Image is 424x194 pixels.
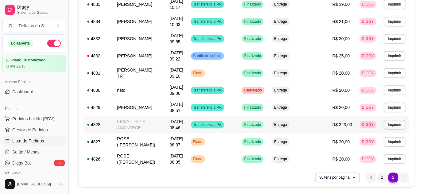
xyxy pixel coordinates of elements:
span: Fiado [192,139,204,144]
span: [DATE] 08:51 [170,102,183,113]
span: Transferência Pix [192,36,223,41]
div: 4829 [87,104,110,111]
span: Transferência Pix [192,105,223,110]
span: Transferência Pix [192,122,223,127]
span: [DATE] 09:22 [170,50,183,61]
span: Entrega [273,2,288,7]
button: 30itens por página [315,173,360,182]
span: Finalizado [243,71,262,76]
span: R$ 25,00 [332,53,350,58]
a: Lista de Pedidos [2,136,66,146]
button: Select a team [2,20,66,32]
span: DIGGY [361,122,375,127]
span: [DATE] 10:03 [170,16,183,27]
span: [DATE] 09:06 [170,85,183,96]
span: Finalizado [243,2,262,7]
span: Dashboard [12,89,33,95]
span: Transferência Pix [192,2,223,7]
span: Diggy Bot [12,160,31,166]
span: Pedidos balcão (PDV) [12,116,55,122]
li: pagination item 1 [377,173,387,182]
span: Cancelado [243,88,263,93]
span: Cartão de crédito [192,53,223,58]
span: DIGGY [361,105,375,110]
span: R$ 20,00 [332,105,350,110]
button: Imprimir [384,68,406,78]
td: [PERSON_NAME] [114,47,166,64]
span: [DATE] 08:37 [170,136,183,147]
span: R$ 20,00 [332,139,350,144]
article: Plano Customizado [11,58,45,63]
span: Salão / Mesas [12,149,40,155]
span: DIGGY [361,53,375,58]
span: Entrega [273,105,288,110]
span: R$ 20,00 [332,88,350,93]
span: Finalizado [243,139,262,144]
span: Diggy [17,5,64,10]
td: [PERSON_NAME]- TRT [114,64,166,82]
span: DIGGY [361,157,375,161]
button: Alterar Status [47,40,61,47]
span: R$ 21,00 [332,19,350,24]
button: [EMAIL_ADDRESS][DOMAIN_NAME] [2,177,66,192]
article: até 22/10 [10,64,25,69]
span: Entrega [273,122,288,127]
div: 4827 [87,139,110,145]
div: 4834 [87,18,110,25]
a: Dashboard [2,87,66,97]
span: Finalizado [243,53,262,58]
span: [DATE] 08:46 [170,119,183,130]
td: [PERSON_NAME] [114,99,166,116]
span: Finalizado [243,19,262,24]
span: Finalizado [243,105,262,110]
td: ROSE ([PERSON_NAME]) [114,150,166,168]
div: 4832 [87,53,110,59]
button: Pedidos balcão (PDV) [2,114,66,124]
td: KEISY - FAZ E ACONTECE [114,116,166,133]
span: DIGGY [361,88,375,93]
span: Gestor de Pedidos [12,127,48,133]
span: Finalizado [243,122,262,127]
span: KDS [12,171,21,177]
span: DIGGY [361,71,375,76]
button: Imprimir [384,51,406,61]
span: Entrega [273,36,288,41]
span: Fiado [192,71,204,76]
div: 4831 [87,70,110,76]
span: Finalizado [243,36,262,41]
span: Lista de Pedidos [12,138,44,144]
span: [DATE] 09:10 [170,68,183,79]
div: 4833 [87,36,110,42]
span: R$ 20,00 [332,157,350,161]
span: Entrega [273,88,288,93]
span: Finalizado [243,157,262,161]
span: Entrega [273,53,288,58]
button: Imprimir [384,154,406,164]
span: D [8,23,14,29]
span: R$ 19,00 [332,2,350,7]
span: Entrega [273,19,288,24]
a: Plano Customizadoaté 22/10 [2,55,66,72]
span: DIGGY [361,19,375,24]
button: Imprimir [384,137,406,147]
span: R$ 323,00 [332,122,352,127]
a: Salão / Mesas [2,147,66,157]
div: 4830 [87,87,110,93]
span: [DATE] 08:35 [170,153,183,165]
span: Sistema de Gestão [17,10,64,15]
div: 4826 [87,156,110,162]
td: neto [114,82,166,99]
span: Fiado [192,157,204,161]
div: Dia a dia [2,104,66,114]
span: [EMAIL_ADDRESS][DOMAIN_NAME] [17,182,56,187]
a: DiggySistema de Gestão [2,2,66,17]
li: previous page button [366,173,376,182]
li: pagination item 2 active [388,173,398,182]
span: Entrega [273,71,288,76]
div: 4835 [87,1,110,7]
button: Imprimir [384,85,406,95]
div: Delícias da S ... [19,23,48,29]
span: Entrega [273,139,288,144]
div: Acesso Rápido [2,77,66,87]
a: Diggy Botnovo [2,158,66,168]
